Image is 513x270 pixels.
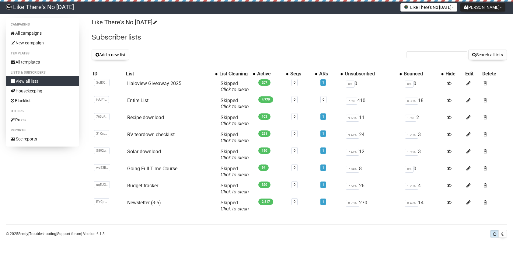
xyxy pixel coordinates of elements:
[221,183,249,195] span: Skipped
[346,166,359,173] span: 7.84%
[256,70,289,78] th: Active: No sort applied, activate to apply an ascending sort
[258,182,270,188] span: 320
[403,163,444,180] td: 0
[258,147,270,154] span: 150
[92,70,125,78] th: ID: No sort applied, sorting is disabled
[127,81,181,86] a: Haloview Giveaway 2025
[258,130,270,137] span: 231
[6,57,79,67] a: All templates
[405,98,418,105] span: 0.38%
[221,206,249,212] a: Click to clean
[127,183,158,189] a: Budget tracker
[322,166,324,170] a: 1
[403,197,444,214] td: 14
[127,115,164,120] a: Recipe download
[221,166,249,178] span: Skipped
[346,115,359,122] span: 9.65%
[6,4,12,10] img: 3bb7e7a1549464c9148d539ecd0c5592
[6,21,79,28] li: Campaigns
[219,71,250,77] div: List Cleaning
[405,183,418,190] span: 1.23%
[322,132,324,136] a: 1
[92,50,129,60] button: Add a new list
[92,19,156,26] a: Like There's No [DATE]
[344,180,403,197] td: 26
[221,98,249,109] span: Skipped
[221,87,249,92] a: Click to clean
[6,86,79,96] a: Housekeeping
[481,70,507,78] th: Delete: No sort applied, sorting is disabled
[289,70,318,78] th: Segs: No sort applied, activate to apply an ascending sort
[344,112,403,129] td: 11
[403,95,444,112] td: 18
[445,71,463,77] div: Hide
[29,232,56,236] a: Troubleshooting
[294,132,295,136] a: 0
[403,146,444,163] td: 3
[221,138,249,144] a: Click to clean
[322,115,324,119] a: 1
[405,132,418,139] span: 1.28%
[294,149,295,153] a: 0
[94,130,109,137] span: 31Kxg..
[346,98,357,105] span: 7.9%
[403,70,444,78] th: Bounced: No sort applied, activate to apply an ascending sort
[6,115,79,125] a: Rules
[404,71,438,77] div: Bounced
[482,71,506,77] div: Delete
[344,129,403,146] td: 24
[294,115,295,119] a: 0
[6,69,79,76] li: Lists & subscribers
[18,232,28,236] a: Sendy
[221,104,249,109] a: Click to clean
[405,200,418,207] span: 0.49%
[346,132,359,139] span: 9.41%
[221,189,249,195] a: Click to clean
[346,200,359,207] span: 8.75%
[405,166,414,173] span: 0%
[344,70,403,78] th: Unsubscribed: No sort applied, activate to apply an ascending sort
[344,163,403,180] td: 8
[345,71,396,77] div: Unsubscribed
[258,96,273,103] span: 4,779
[221,81,249,92] span: Skipped
[318,70,344,78] th: ARs: No sort applied, activate to apply an ascending sort
[92,32,507,43] h2: Subscriber lists
[405,81,414,88] span: 0%
[6,127,79,134] li: Reports
[126,71,212,77] div: List
[221,115,249,126] span: Skipped
[127,132,175,137] a: RV teardown checklist
[294,200,295,204] a: 0
[6,96,79,106] a: Blacklist
[127,149,161,154] a: Solar download
[344,95,403,112] td: 410
[465,71,480,77] div: Edit
[6,38,79,48] a: New campaign
[57,232,81,236] a: Support forum
[405,115,416,122] span: 1.9%
[346,183,359,190] span: 7.51%
[294,81,295,85] a: 0
[221,132,249,144] span: Skipped
[468,50,507,60] button: Search all lists
[322,183,324,187] a: 1
[322,149,324,153] a: 1
[258,113,270,120] span: 103
[294,166,295,170] a: 0
[94,181,110,188] span: uq5UO..
[294,183,295,187] a: 0
[344,146,403,163] td: 12
[127,200,161,206] a: Newsletter (3-5)
[323,98,324,102] a: 0
[6,108,79,115] li: Others
[127,166,177,171] a: Going Full Time Course
[93,71,124,77] div: ID
[403,129,444,146] td: 3
[258,199,273,205] span: 2,817
[322,200,324,204] a: 1
[344,197,403,214] td: 270
[94,164,110,171] span: wsE3B..
[319,71,337,77] div: ARs
[221,149,249,161] span: Skipped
